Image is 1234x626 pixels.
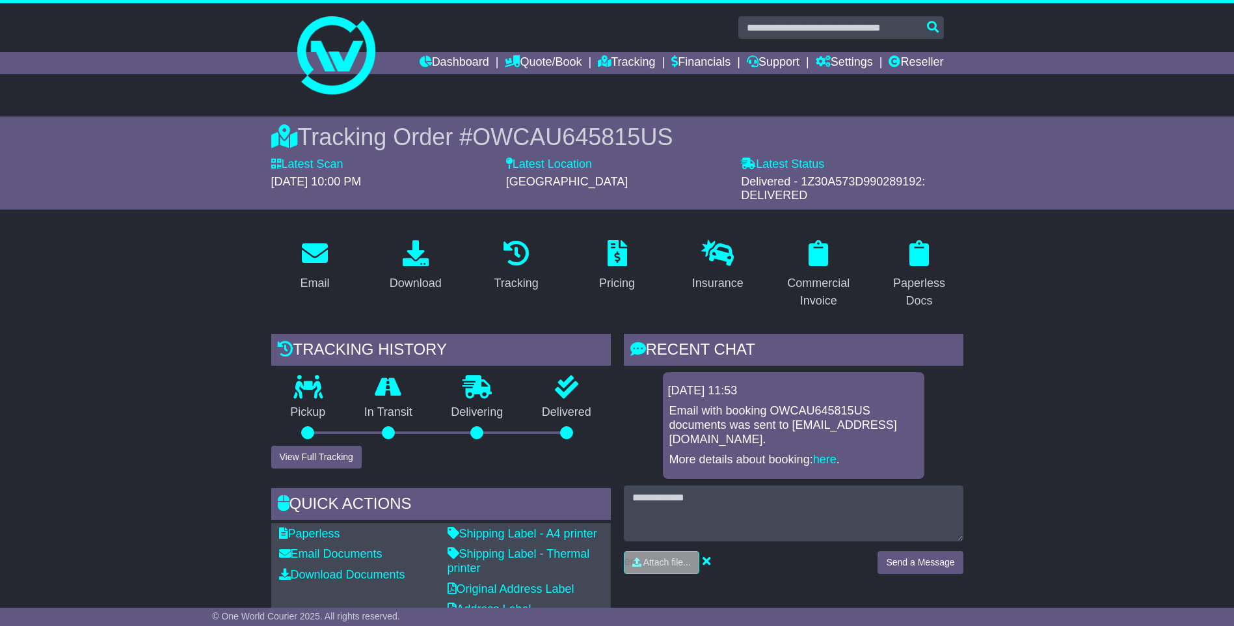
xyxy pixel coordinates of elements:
[669,404,918,446] p: Email with booking OWCAU645815US documents was sent to [EMAIL_ADDRESS][DOMAIN_NAME].
[783,275,854,310] div: Commercial Invoice
[741,175,925,202] span: Delivered - 1Z30A573D990289192: DELIVERED
[271,157,343,172] label: Latest Scan
[591,236,643,297] a: Pricing
[671,52,731,74] a: Financials
[598,52,655,74] a: Tracking
[876,236,963,314] a: Paperless Docs
[279,568,405,581] a: Download Documents
[212,611,400,621] span: © One World Courier 2025. All rights reserved.
[884,275,955,310] div: Paperless Docs
[889,52,943,74] a: Reseller
[599,275,635,292] div: Pricing
[668,384,919,398] div: [DATE] 11:53
[279,527,340,540] a: Paperless
[472,124,673,150] span: OWCAU645815US
[624,334,963,369] div: RECENT CHAT
[381,236,450,297] a: Download
[390,275,442,292] div: Download
[505,52,582,74] a: Quote/Book
[684,236,752,297] a: Insurance
[775,236,863,314] a: Commercial Invoice
[741,157,824,172] label: Latest Status
[669,453,918,467] p: More details about booking: .
[448,547,590,575] a: Shipping Label - Thermal printer
[494,275,538,292] div: Tracking
[300,275,329,292] div: Email
[345,405,432,420] p: In Transit
[878,551,963,574] button: Send a Message
[279,547,382,560] a: Email Documents
[692,275,744,292] div: Insurance
[448,582,574,595] a: Original Address Label
[432,405,523,420] p: Delivering
[271,334,611,369] div: Tracking history
[813,453,837,466] a: here
[506,157,592,172] label: Latest Location
[291,236,338,297] a: Email
[420,52,489,74] a: Dashboard
[271,488,611,523] div: Quick Actions
[448,527,597,540] a: Shipping Label - A4 printer
[271,405,345,420] p: Pickup
[506,175,628,188] span: [GEOGRAPHIC_DATA]
[816,52,873,74] a: Settings
[522,405,611,420] p: Delivered
[271,175,362,188] span: [DATE] 10:00 PM
[448,603,531,616] a: Address Label
[747,52,799,74] a: Support
[271,123,963,151] div: Tracking Order #
[485,236,546,297] a: Tracking
[271,446,362,469] button: View Full Tracking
